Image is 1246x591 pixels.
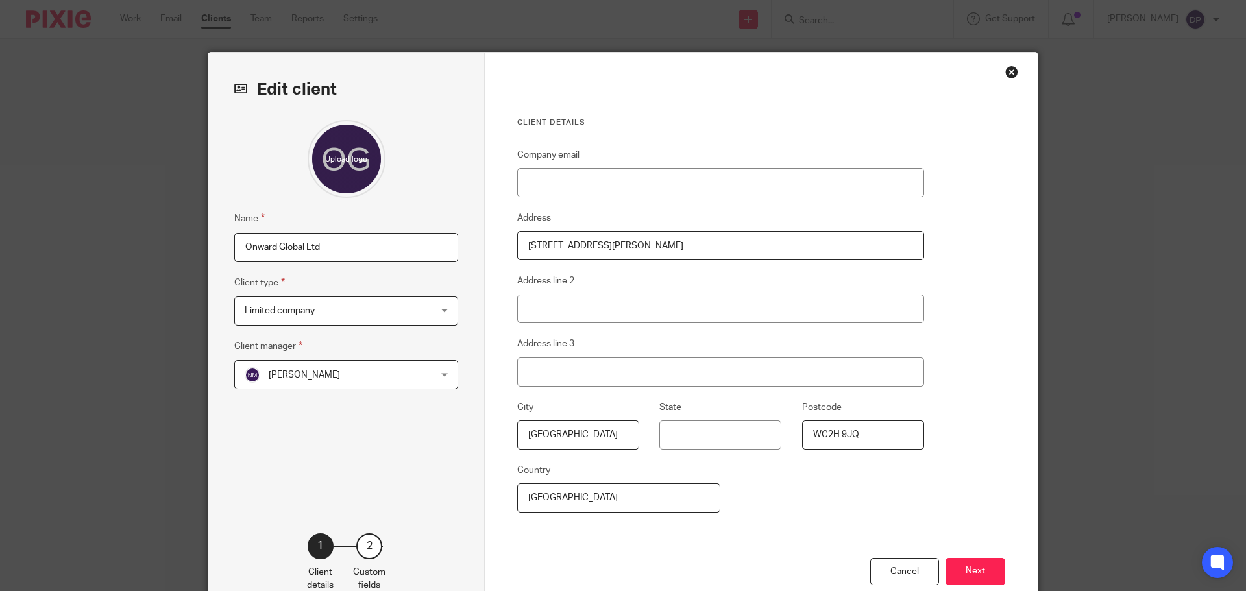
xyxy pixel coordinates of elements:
label: City [517,401,533,414]
label: State [659,401,681,414]
label: Name [234,211,265,226]
h3: Client details [517,117,924,128]
div: 1 [308,533,334,559]
label: Country [517,464,550,477]
div: Cancel [870,558,939,586]
label: Company email [517,149,580,162]
span: [PERSON_NAME] [269,370,340,380]
button: Next [946,558,1005,586]
label: Address line 2 [517,274,574,287]
label: Address [517,211,551,224]
h2: Edit client [234,78,458,101]
label: Client type [234,275,285,290]
div: Close this dialog window [1005,66,1018,78]
img: svg%3E [245,367,260,383]
label: Client manager [234,339,302,354]
span: Limited company [245,306,315,315]
label: Address line 3 [517,337,574,350]
div: 2 [356,533,382,559]
label: Postcode [802,401,842,414]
